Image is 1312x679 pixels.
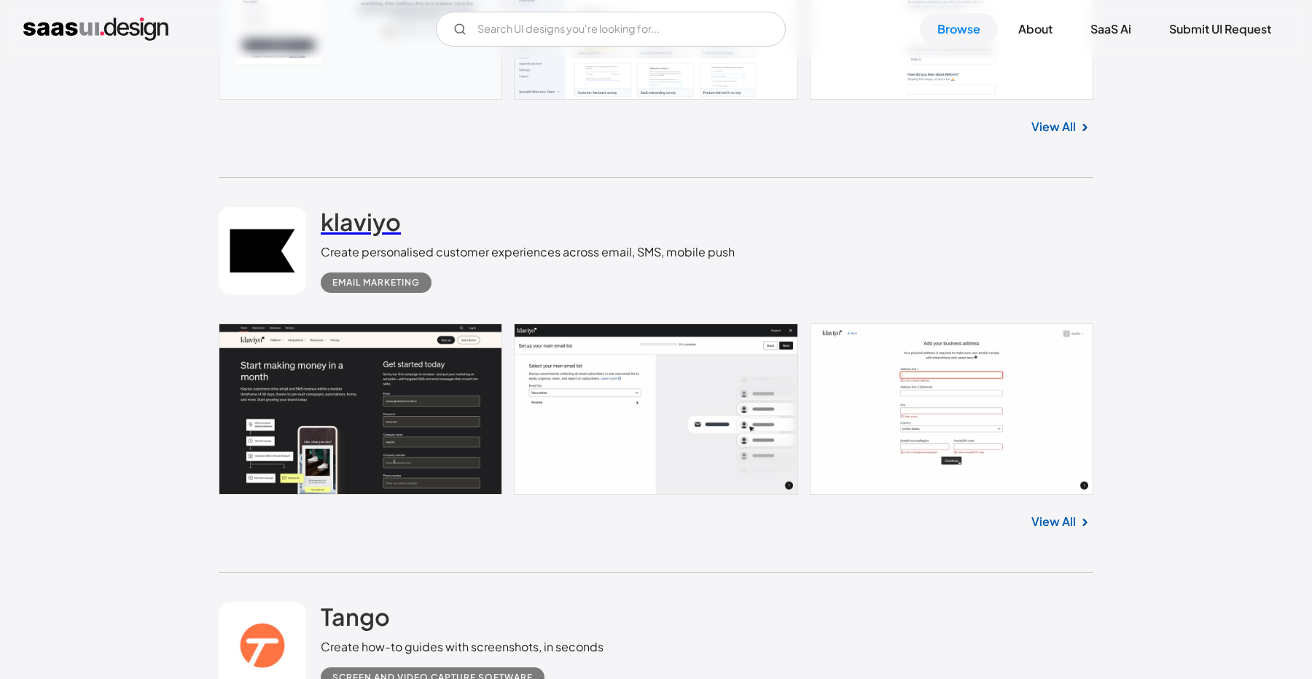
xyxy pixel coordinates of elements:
form: Email Form [436,12,786,47]
a: About [1001,13,1070,45]
input: Search UI designs you're looking for... [436,12,786,47]
div: Create how-to guides with screenshots, in seconds [321,638,604,656]
h2: klaviyo [321,207,401,236]
a: Browse [920,13,998,45]
h2: Tango [321,602,390,631]
a: Tango [321,602,390,638]
a: klaviyo [321,207,401,243]
a: View All [1031,513,1076,530]
div: Email Marketing [332,274,420,291]
a: home [23,17,168,41]
div: Create personalised customer experiences across email, SMS, mobile push [321,243,735,261]
a: View All [1031,118,1076,136]
a: Submit UI Request [1152,13,1289,45]
a: SaaS Ai [1073,13,1149,45]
